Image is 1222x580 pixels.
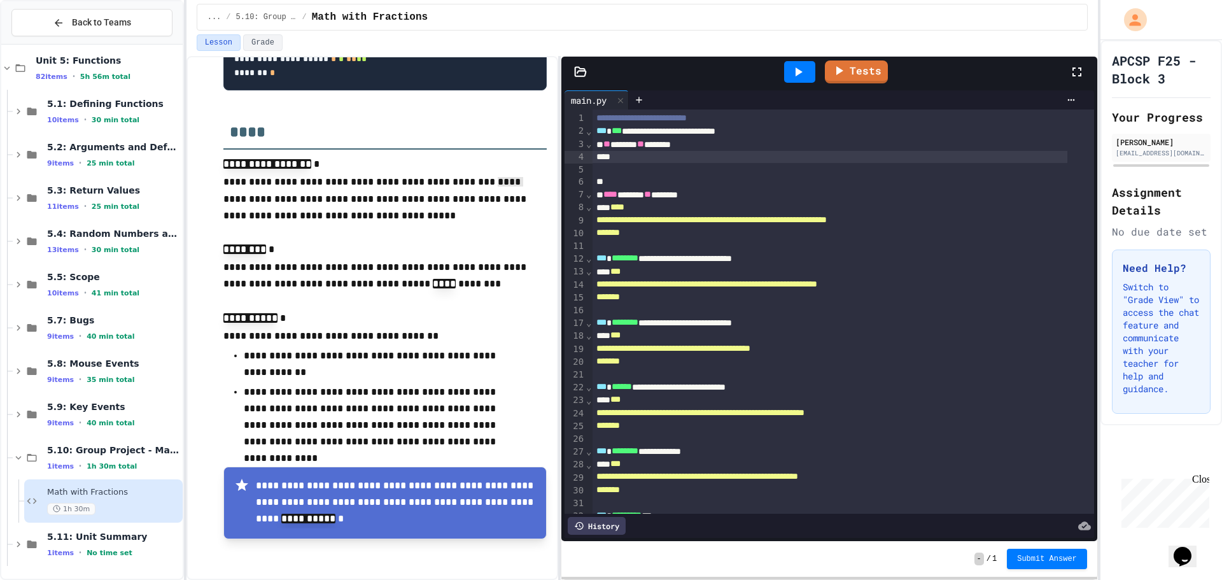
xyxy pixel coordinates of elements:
[47,315,180,326] span: 5.7: Bugs
[47,503,95,515] span: 1h 30m
[565,265,586,278] div: 13
[236,12,297,22] span: 5.10: Group Project - Math with Fractions
[1116,136,1207,148] div: [PERSON_NAME]
[565,188,586,201] div: 7
[84,288,87,298] span: •
[47,487,180,498] span: Math with Fractions
[565,253,586,265] div: 12
[312,10,428,25] span: Math with Fractions
[47,141,180,153] span: 5.2: Arguments and Default Parameters
[565,227,586,240] div: 10
[565,317,586,330] div: 17
[87,332,134,341] span: 40 min total
[1111,5,1150,34] div: My Account
[79,461,81,471] span: •
[92,202,139,211] span: 25 min total
[565,292,586,304] div: 15
[84,201,87,211] span: •
[1112,224,1211,239] div: No due date set
[586,446,592,456] span: Fold line
[79,158,81,168] span: •
[47,202,79,211] span: 11 items
[87,462,137,470] span: 1h 30m total
[825,60,888,83] a: Tests
[47,531,180,542] span: 5.11: Unit Summary
[565,472,586,485] div: 29
[1112,183,1211,219] h2: Assignment Details
[565,151,586,164] div: 4
[1116,474,1209,528] iframe: chat widget
[73,71,75,81] span: •
[1017,554,1077,564] span: Submit Answer
[1116,148,1207,158] div: [EMAIL_ADDRESS][DOMAIN_NAME]
[72,16,131,29] span: Back to Teams
[565,381,586,394] div: 22
[565,433,586,446] div: 26
[565,94,613,107] div: main.py
[92,116,139,124] span: 30 min total
[586,266,592,276] span: Fold line
[36,55,180,66] span: Unit 5: Functions
[79,331,81,341] span: •
[565,369,586,381] div: 21
[565,240,586,253] div: 11
[36,73,67,81] span: 82 items
[47,376,74,384] span: 9 items
[565,420,586,433] div: 25
[565,343,586,356] div: 19
[565,125,586,138] div: 2
[47,419,74,427] span: 9 items
[586,511,592,521] span: Fold line
[565,458,586,471] div: 28
[47,332,74,341] span: 9 items
[87,159,134,167] span: 25 min total
[302,12,307,22] span: /
[565,394,586,407] div: 23
[586,460,592,470] span: Fold line
[586,139,592,149] span: Fold line
[47,549,74,557] span: 1 items
[84,115,87,125] span: •
[47,228,180,239] span: 5.4: Random Numbers and APIs
[79,418,81,428] span: •
[586,202,592,212] span: Fold line
[565,356,586,369] div: 20
[47,116,79,124] span: 10 items
[47,185,180,196] span: 5.3: Return Values
[87,549,132,557] span: No time set
[47,159,74,167] span: 9 items
[987,554,991,564] span: /
[565,279,586,292] div: 14
[565,330,586,343] div: 18
[586,382,592,392] span: Fold line
[586,189,592,199] span: Fold line
[79,548,81,558] span: •
[565,215,586,227] div: 9
[565,90,629,110] div: main.py
[11,9,172,36] button: Back to Teams
[586,253,592,264] span: Fold line
[243,34,283,51] button: Grade
[47,444,180,456] span: 5.10: Group Project - Math with Fractions
[565,446,586,458] div: 27
[565,407,586,420] div: 24
[1169,529,1209,567] iframe: chat widget
[207,12,221,22] span: ...
[92,289,139,297] span: 41 min total
[47,401,180,413] span: 5.9: Key Events
[565,201,586,214] div: 8
[87,376,134,384] span: 35 min total
[586,395,592,406] span: Fold line
[974,553,984,565] span: -
[1112,52,1211,87] h1: APCSP F25 - Block 3
[47,462,74,470] span: 1 items
[568,517,626,535] div: History
[47,358,180,369] span: 5.8: Mouse Events
[565,485,586,497] div: 30
[565,138,586,151] div: 3
[565,510,586,523] div: 32
[92,246,139,254] span: 30 min total
[47,271,180,283] span: 5.5: Scope
[565,112,586,125] div: 1
[586,318,592,328] span: Fold line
